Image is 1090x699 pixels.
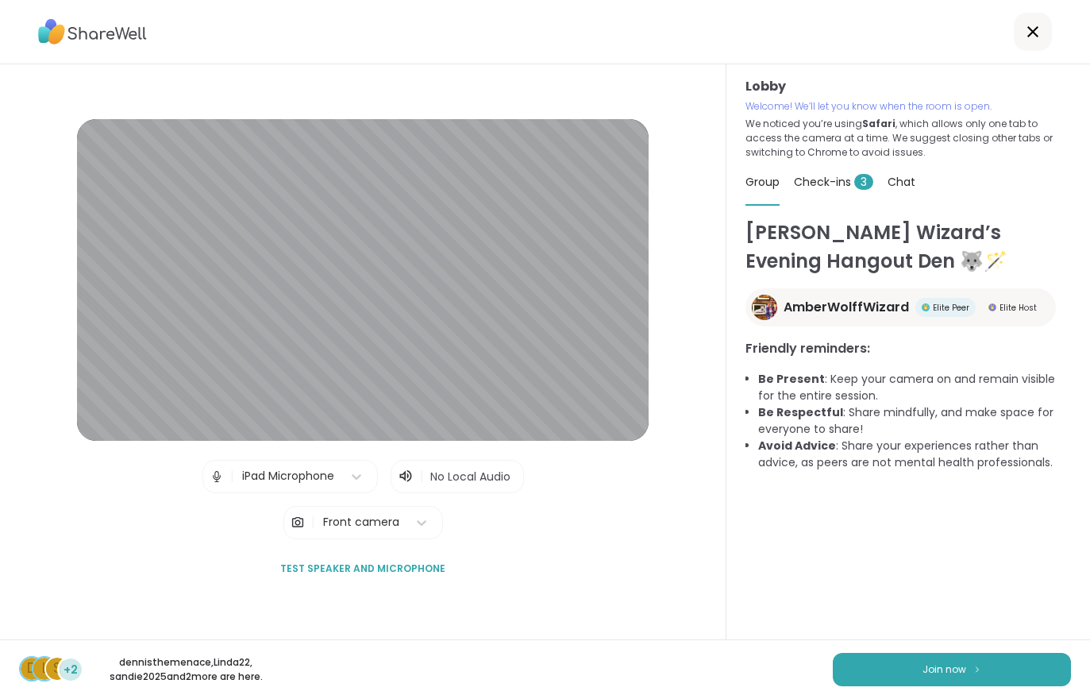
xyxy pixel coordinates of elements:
button: Test speaker and microphone [274,552,452,585]
img: Elite Host [988,303,996,311]
span: Join now [922,662,966,677]
span: +2 [64,662,78,678]
b: Avoid Advice [758,438,836,454]
b: Safari [862,117,895,130]
img: AmberWolffWizard [752,295,777,320]
img: Camera [291,507,305,539]
img: ShareWell Logomark [973,665,982,674]
span: Group [745,174,780,190]
b: Be Respectful [758,404,843,420]
span: Check-ins [794,174,873,190]
h3: Lobby [745,77,1071,96]
li: : Share your experiences rather than advice, as peers are not mental health professionals. [758,438,1071,471]
li: : Keep your camera on and remain visible for the entire session. [758,371,1071,404]
div: Front camera [323,514,399,531]
span: d [27,658,37,679]
span: Chat [888,174,915,190]
span: AmberWolffWizard [784,298,909,317]
p: dennisthemenace , Linda22 , sandie2025 and 2 more are here. [97,655,275,684]
button: Join now [833,653,1071,686]
span: s [53,658,61,679]
span: | [420,467,424,486]
img: Elite Peer [922,303,930,311]
li: : Share mindfully, and make space for everyone to share! [758,404,1071,438]
span: L [42,658,48,679]
h3: Friendly reminders: [745,339,1071,358]
b: Be Present [758,371,825,387]
p: Welcome! We’ll let you know when the room is open. [745,99,1071,114]
div: iPad Microphone [242,468,334,485]
span: | [311,507,315,539]
img: ShareWell Logo [38,14,147,50]
p: We noticed you’re using , which allows only one tab to access the camera at a time. We suggest cl... [745,117,1071,160]
span: No Local Audio [430,469,510,485]
img: Microphone [210,461,224,492]
span: Elite Peer [933,302,969,314]
a: AmberWolffWizardAmberWolffWizardElite PeerElite PeerElite HostElite Host [745,288,1056,326]
span: Elite Host [999,302,1037,314]
h1: [PERSON_NAME] Wizard’s Evening Hangout Den 🐺🪄 [745,218,1071,276]
span: Test speaker and microphone [280,562,445,576]
span: 3 [854,174,873,190]
span: | [230,461,234,492]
